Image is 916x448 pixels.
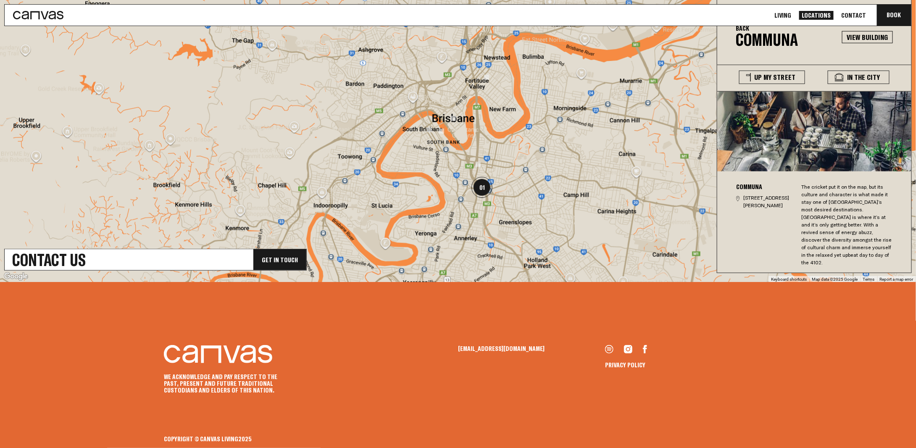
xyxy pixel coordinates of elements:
img: Google [2,271,30,282]
a: Locations [799,11,834,20]
a: Contact [839,11,869,20]
a: View Building [842,31,893,43]
div: 01 [471,177,492,198]
button: In The City [828,71,890,84]
a: Report a map error [880,277,913,282]
button: Up My Street [739,71,805,84]
button: Back [736,25,749,32]
div: Copyright © Canvas Living 2025 [164,435,752,442]
a: Contact UsGet In Touch [4,249,307,271]
h3: Communa [736,183,793,190]
span: Map data ©2025 Google [812,277,858,282]
a: [EMAIL_ADDRESS][DOMAIN_NAME] [458,345,605,352]
p: We acknowledge and pay respect to the past, present and future Traditional Custodians and Elders ... [164,373,290,393]
div: Get In Touch [253,249,306,270]
a: Open this area in Google Maps (opens a new window) [2,271,30,282]
div: The cricket put it on the map, but its culture and character is what made it stay one of [GEOGRAP... [802,183,893,266]
p: [STREET_ADDRESS][PERSON_NAME] [744,194,793,209]
img: b9c60a2890d18fbd544eb75fd7ab2128d1314e1a-463x189.jpg [717,92,912,171]
a: Living [772,11,794,20]
a: Privacy Policy [605,361,645,368]
button: Keyboard shortcuts [771,277,807,282]
button: Book [877,5,911,26]
a: Terms (opens in new tab) [863,277,875,282]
